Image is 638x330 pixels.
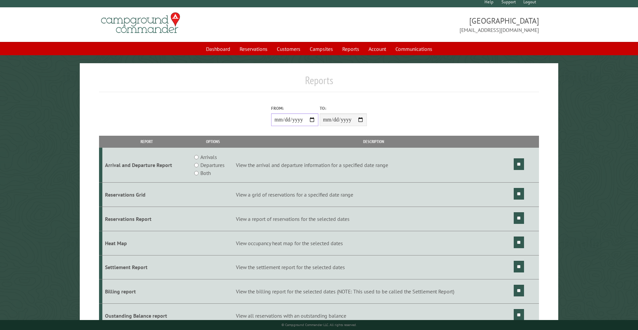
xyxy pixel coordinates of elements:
td: Oustanding Balance report [102,304,192,328]
a: Reports [338,43,363,55]
td: Billing report [102,279,192,304]
th: Report [102,136,192,147]
span: [GEOGRAPHIC_DATA] [EMAIL_ADDRESS][DOMAIN_NAME] [319,15,539,34]
a: Dashboard [202,43,234,55]
h1: Reports [99,74,539,92]
img: Campground Commander [99,10,182,36]
th: Description [235,136,512,147]
a: Account [365,43,390,55]
td: Reservations Grid [102,183,192,207]
td: Arrival and Departure Report [102,148,192,183]
label: To: [320,105,367,111]
td: View occupancy heat map for the selected dates [235,231,512,255]
label: Departures [200,161,225,169]
th: Options [191,136,235,147]
td: View all reservations with an outstanding balance [235,304,512,328]
a: Communications [391,43,436,55]
td: View the arrival and departure information for a specified date range [235,148,512,183]
td: Reservations Report [102,207,192,231]
td: View a report of reservations for the selected dates [235,207,512,231]
td: View the billing report for the selected dates (NOTE: This used to be called the Settlement Report) [235,279,512,304]
td: Settlement Report [102,255,192,279]
td: View the settlement report for the selected dates [235,255,512,279]
a: Campsites [306,43,337,55]
label: From: [271,105,318,111]
label: Both [200,169,211,177]
a: Customers [273,43,304,55]
td: Heat Map [102,231,192,255]
td: View a grid of reservations for a specified date range [235,183,512,207]
small: © Campground Commander LLC. All rights reserved. [281,323,357,327]
label: Arrivals [200,153,217,161]
a: Reservations [236,43,271,55]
